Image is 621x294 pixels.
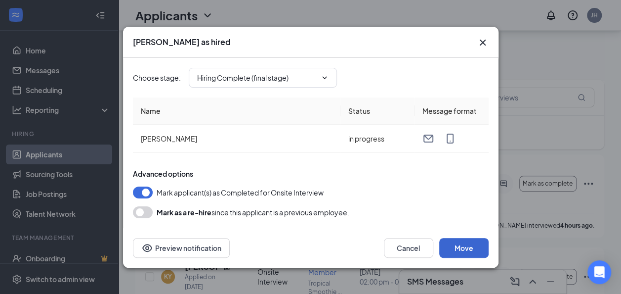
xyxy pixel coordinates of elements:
[133,37,231,48] h3: [PERSON_NAME] as hired
[340,125,414,153] td: in progress
[133,72,181,83] span: Choose stage :
[141,134,197,143] span: [PERSON_NAME]
[384,238,433,258] button: Cancel
[157,187,324,198] span: Mark applicant(s) as Completed for Onsite Interview
[422,133,434,145] svg: Email
[133,98,340,125] th: Name
[477,37,489,49] button: Close
[321,74,329,82] svg: ChevronDown
[477,37,489,49] svg: Cross
[439,238,489,258] button: Move
[133,238,230,258] button: Preview notificationEye
[414,98,489,125] th: Message format
[157,208,211,217] b: Mark as a re-hire
[340,98,414,125] th: Status
[133,169,489,179] div: Advanced options
[157,206,349,218] div: since this applicant is a previous employee.
[444,133,456,145] svg: MobileSms
[141,242,153,254] svg: Eye
[587,260,611,284] div: Open Intercom Messenger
